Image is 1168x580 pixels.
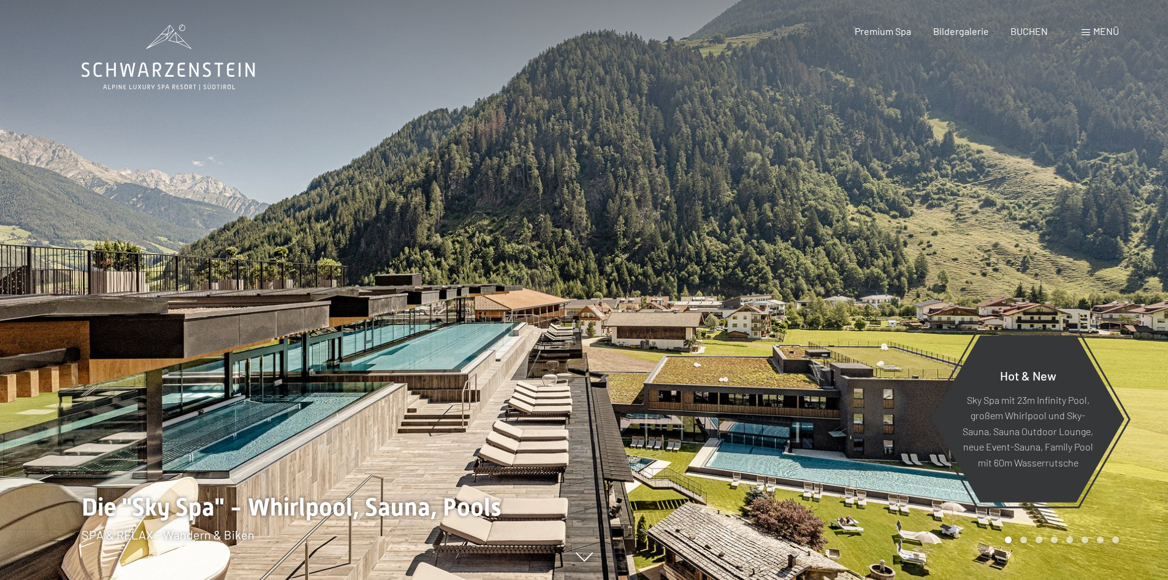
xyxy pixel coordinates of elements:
p: Sky Spa mit 23m Infinity Pool, großem Whirlpool und Sky-Sauna, Sauna Outdoor Lounge, neue Event-S... [961,392,1094,470]
div: Carousel Page 2 [1020,536,1027,543]
a: BUCHEN [1010,25,1048,37]
div: Carousel Page 8 [1112,536,1119,543]
div: Carousel Page 4 [1051,536,1058,543]
div: Carousel Page 5 [1066,536,1073,543]
div: Carousel Page 6 [1082,536,1088,543]
a: Premium Spa [855,25,911,37]
div: Carousel Page 1 (Current Slide) [1005,536,1012,543]
span: Hot & New [1000,368,1056,382]
span: Menü [1093,25,1119,37]
div: Carousel Pagination [1001,536,1119,543]
a: Hot & New Sky Spa mit 23m Infinity Pool, großem Whirlpool und Sky-Sauna, Sauna Outdoor Lounge, ne... [931,334,1125,503]
a: Bildergalerie [933,25,989,37]
div: Carousel Page 7 [1097,536,1104,543]
div: Carousel Page 3 [1036,536,1042,543]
